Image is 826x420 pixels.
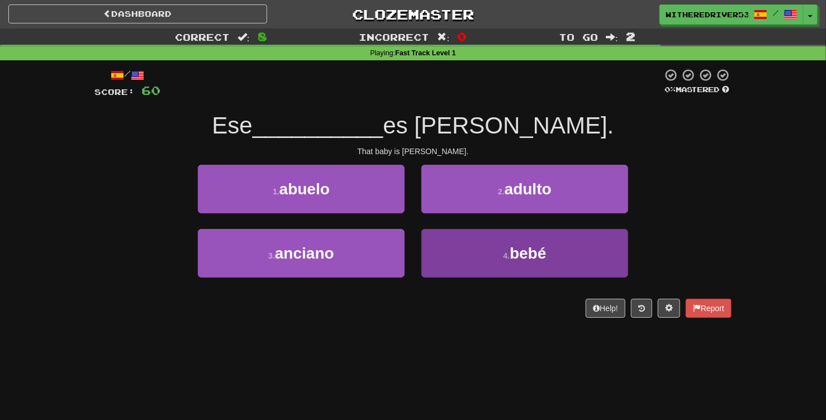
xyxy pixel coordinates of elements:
span: adulto [505,180,552,198]
span: Ese [212,112,252,139]
button: Help! [586,299,625,318]
button: 3.anciano [198,229,405,278]
div: / [94,68,160,82]
span: bebé [510,245,546,262]
small: 4 . [503,251,510,260]
button: Report [686,299,732,318]
span: 0 % [664,85,676,94]
div: Mastered [662,85,732,95]
span: To go [559,31,598,42]
span: es [PERSON_NAME]. [383,112,614,139]
span: anciano [275,245,334,262]
span: Score: [94,87,135,97]
span: / [773,9,778,17]
span: Correct [175,31,230,42]
a: WitheredRiver5304 / [659,4,804,25]
button: 4.bebé [421,229,628,278]
span: 60 [141,83,160,97]
small: 2 . [498,187,505,196]
div: That baby is [PERSON_NAME]. [94,146,732,157]
span: 2 [626,30,635,43]
a: Clozemaster [284,4,543,24]
small: 3 . [268,251,275,260]
span: 8 [258,30,267,43]
span: : [238,32,250,42]
span: WitheredRiver5304 [666,9,748,20]
button: 2.adulto [421,165,628,213]
span: __________ [253,112,383,139]
button: Round history (alt+y) [631,299,652,318]
span: Incorrect [359,31,430,42]
small: 1 . [273,187,279,196]
a: Dashboard [8,4,267,23]
span: : [606,32,618,42]
span: 0 [457,30,467,43]
span: abuelo [279,180,330,198]
span: : [438,32,450,42]
strong: Fast Track Level 1 [395,49,456,57]
button: 1.abuelo [198,165,405,213]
